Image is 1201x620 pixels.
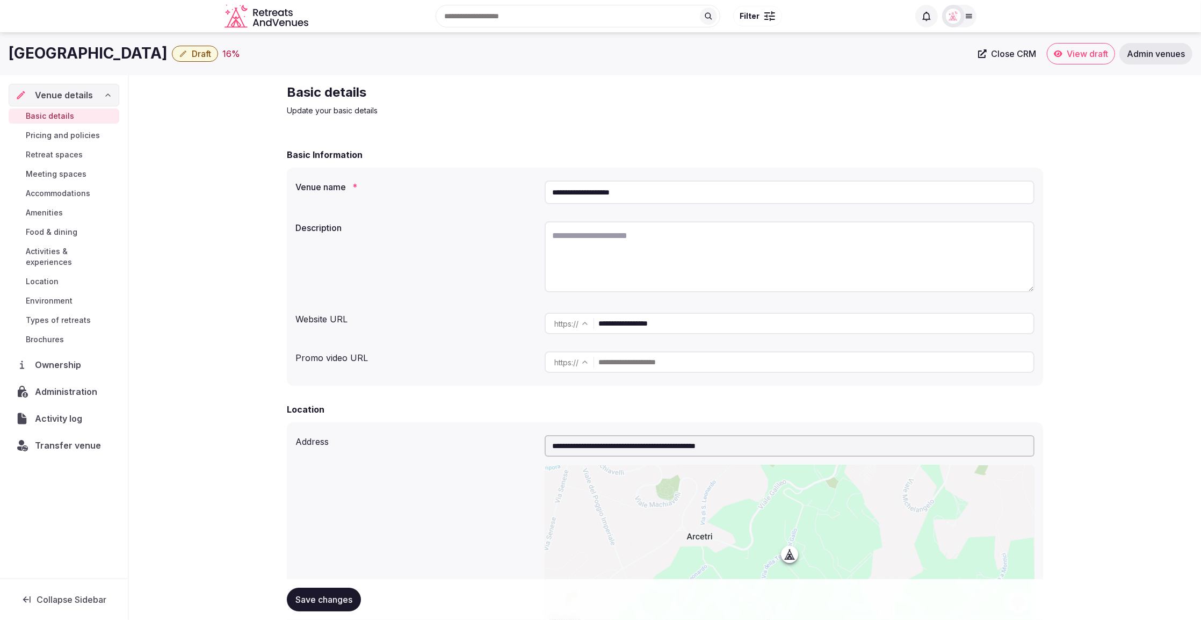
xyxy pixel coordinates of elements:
[9,109,119,124] a: Basic details
[35,412,86,425] span: Activity log
[222,47,240,60] button: 16%
[9,43,168,64] h1: [GEOGRAPHIC_DATA]
[225,4,310,28] svg: Retreats and Venues company logo
[1047,43,1115,64] a: View draft
[287,105,648,116] p: Update your basic details
[295,224,536,232] label: Description
[35,385,102,398] span: Administration
[972,43,1043,64] a: Close CRM
[35,89,93,102] span: Venue details
[9,205,119,220] a: Amenities
[26,188,90,199] span: Accommodations
[172,46,218,62] button: Draft
[26,111,74,121] span: Basic details
[1067,48,1108,59] span: View draft
[9,380,119,403] a: Administration
[9,225,119,240] a: Food & dining
[9,434,119,457] button: Transfer venue
[287,403,324,416] h2: Location
[26,227,77,237] span: Food & dining
[295,594,352,605] span: Save changes
[9,244,119,270] a: Activities & experiences
[9,274,119,289] a: Location
[295,347,536,364] div: Promo video URL
[9,588,119,611] button: Collapse Sidebar
[733,6,782,26] button: Filter
[225,4,310,28] a: Visit the homepage
[740,11,760,21] span: Filter
[9,407,119,430] a: Activity log
[295,183,536,191] label: Venue name
[26,149,83,160] span: Retreat spaces
[946,9,961,24] img: miaceralde
[192,48,211,59] span: Draft
[287,84,648,101] h2: Basic details
[35,439,101,452] span: Transfer venue
[9,313,119,328] a: Types of retreats
[222,47,240,60] div: 16 %
[26,207,63,218] span: Amenities
[991,48,1036,59] span: Close CRM
[9,293,119,308] a: Environment
[9,128,119,143] a: Pricing and policies
[26,315,91,326] span: Types of retreats
[26,334,64,345] span: Brochures
[9,147,119,162] a: Retreat spaces
[287,588,361,611] button: Save changes
[295,431,536,448] div: Address
[37,594,106,605] span: Collapse Sidebar
[26,295,73,306] span: Environment
[9,332,119,347] a: Brochures
[26,130,100,141] span: Pricing and policies
[9,354,119,376] a: Ownership
[295,308,536,326] div: Website URL
[9,167,119,182] a: Meeting spaces
[1119,43,1192,64] a: Admin venues
[287,148,363,161] h2: Basic Information
[35,358,85,371] span: Ownership
[26,169,86,179] span: Meeting spaces
[1127,48,1185,59] span: Admin venues
[26,246,115,268] span: Activities & experiences
[9,186,119,201] a: Accommodations
[26,276,59,287] span: Location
